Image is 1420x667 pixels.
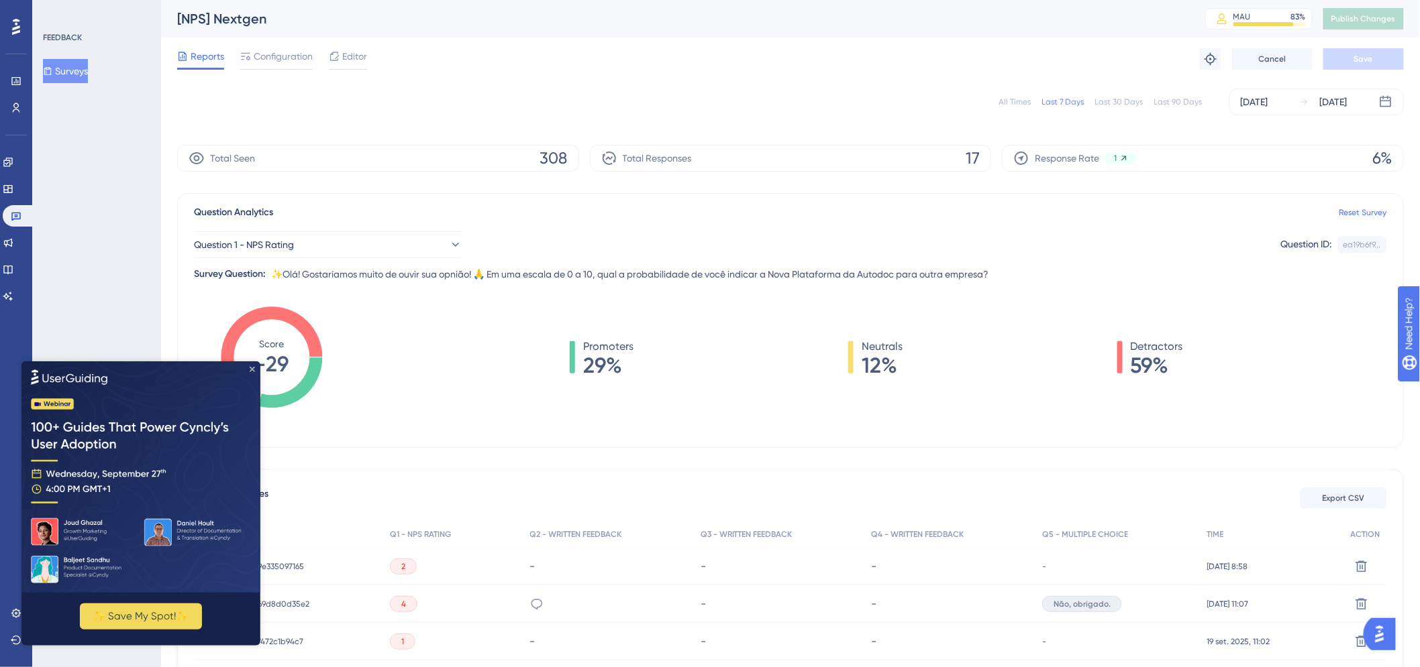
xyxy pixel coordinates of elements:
[1207,561,1248,572] span: [DATE] 8:58
[194,231,462,258] button: Question 1 - NPS Rating
[194,204,273,221] span: Question Analytics
[1323,48,1404,70] button: Save
[1042,561,1046,572] span: -
[1323,493,1365,503] span: Export CSV
[1207,599,1249,609] span: [DATE] 11:07
[623,150,692,166] span: Total Responses
[194,237,294,253] span: Question 1 - NPS Rating
[401,561,405,572] span: 2
[1281,236,1332,253] div: Question ID:
[999,97,1031,107] div: All Times
[260,339,285,349] tspan: Score
[401,599,406,609] span: 4
[1300,487,1387,509] button: Export CSV
[254,48,313,64] span: Configuration
[862,355,903,376] span: 12%
[1320,94,1348,110] div: [DATE]
[1095,97,1144,107] div: Last 30 Days
[32,3,84,19] span: Need Help?
[530,635,687,648] div: -
[1364,614,1404,654] iframe: UserGuiding AI Assistant Launcher
[871,560,1029,572] div: -
[701,635,858,648] div: -
[1351,529,1380,540] span: ACTION
[1207,529,1224,540] span: TIME
[701,597,858,610] div: -
[1241,94,1268,110] div: [DATE]
[862,339,903,355] span: Neutrals
[540,147,568,169] span: 308
[583,355,633,376] span: 29%
[1373,147,1392,169] span: 6%
[1232,48,1313,70] button: Cancel
[871,529,964,540] span: Q4 - WRITTEN FEEDBACK
[583,339,633,355] span: Promoters
[1154,97,1203,107] div: Last 90 Days
[530,529,622,540] span: Q2 - WRITTEN FEEDBACK
[271,266,988,282] span: ✨Olá! Gostaríamos muito de ouvir sua opnião! 🙏 Em uma escala de 0 a 10, qual a probabilidade de v...
[177,9,1172,28] div: [NPS] Nextgen
[228,5,234,11] div: Close Preview
[1131,339,1183,355] span: Detractors
[1131,355,1183,376] span: 59%
[210,150,255,166] span: Total Seen
[58,242,181,268] button: ✨ Save My Spot!✨
[871,635,1029,648] div: -
[530,560,687,572] div: -
[191,48,224,64] span: Reports
[255,351,289,377] tspan: -29
[1354,54,1373,64] span: Save
[1291,11,1306,22] div: 83 %
[342,48,367,64] span: Editor
[43,59,88,83] button: Surveys
[1042,636,1046,647] span: -
[701,529,793,540] span: Q3 - WRITTEN FEEDBACK
[401,636,404,647] span: 1
[701,560,858,572] div: -
[194,266,266,282] div: Survey Question:
[390,529,451,540] span: Q1 - NPS RATING
[1331,13,1396,24] span: Publish Changes
[1339,207,1387,218] a: Reset Survey
[1114,153,1117,164] span: 1
[1035,150,1099,166] span: Response Rate
[1323,8,1404,29] button: Publish Changes
[1054,599,1111,609] span: Não, obrigado.
[1259,54,1286,64] span: Cancel
[966,147,980,169] span: 17
[871,597,1029,610] div: -
[43,32,82,43] div: FEEDBACK
[1042,529,1128,540] span: Q5 - MULTIPLE CHOICE
[1233,11,1251,22] div: MAU
[1207,636,1270,647] span: 19 set. 2025, 11:02
[1042,97,1084,107] div: Last 7 Days
[1343,239,1381,250] div: ea19b6f9...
